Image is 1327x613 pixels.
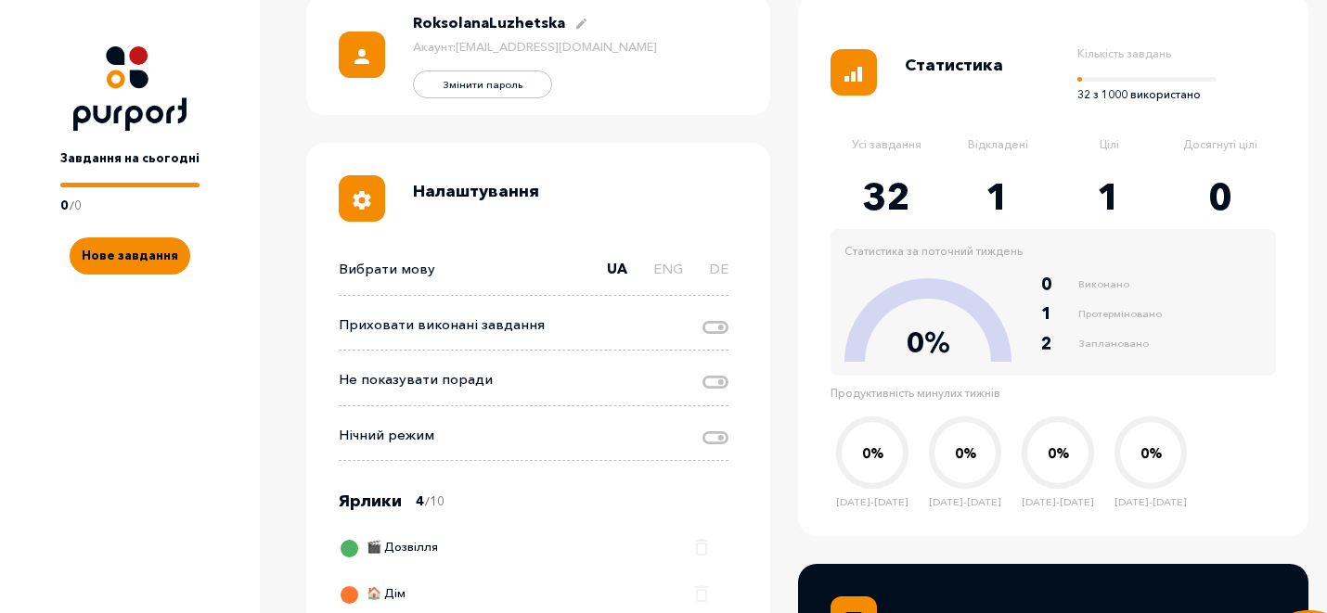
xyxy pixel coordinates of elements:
[653,259,683,295] label: ENG
[70,237,190,275] button: Create new task
[955,445,976,462] text: 0 %
[905,53,1003,78] p: Статистика
[1048,445,1069,462] text: 0 %
[1165,136,1276,173] p: Досягнуті цілі
[942,169,1053,224] p: 1
[1041,272,1074,297] div: 0
[1077,86,1217,103] p: 32 з 1000 використано
[339,489,402,514] p: Ярлики
[339,425,434,446] p: Нічний режим
[60,197,68,215] p: 0
[709,259,728,295] label: DE
[1140,445,1162,462] text: 0 %
[1109,494,1192,510] p: [DATE]-[DATE]
[685,580,705,600] button: Delete label
[413,11,565,33] p: RoksolanaLuzhetska
[413,38,657,57] p: Акаунт : [EMAIL_ADDRESS][DOMAIN_NAME]
[1078,276,1129,292] span: Виконано
[70,214,190,275] a: Create new task
[923,494,1007,510] p: [DATE]-[DATE]
[60,131,200,214] a: Завдання на сьогодні0/0
[413,70,552,98] button: Edit password
[413,179,539,204] p: Налаштування
[339,369,493,390] p: Не показувати поради
[339,259,435,280] p: Вибрати мову
[425,492,444,511] p: / 10
[1078,336,1149,351] span: Заплановано
[73,46,187,131] img: Logo icon
[1041,331,1074,356] div: 2
[1053,136,1165,173] p: Цілі
[416,492,423,526] p: 4
[1016,494,1100,510] p: [DATE]-[DATE]
[607,259,627,295] label: UA
[74,197,82,215] p: 0
[942,136,1053,173] p: Відкладені
[82,248,178,262] span: Нове завдання
[60,149,200,168] p: Завдання на сьогодні
[339,314,545,336] p: Приховати виконані завдання
[70,197,74,215] p: /
[1041,301,1074,326] div: 1
[831,169,942,224] p: 32
[1165,169,1276,224] p: 0
[844,243,1023,260] p: Статистика за поточний тиждень
[1053,169,1165,224] p: 1
[343,533,438,570] div: 🎬 Дозвілля
[1078,306,1162,322] span: Протерміновано
[831,385,1202,402] p: Продуктивність минулих тижнів
[831,494,914,510] p: [DATE]-[DATE]
[831,136,942,173] p: Усі завдання
[862,445,883,462] text: 0 %
[882,322,974,364] p: 0 %
[685,533,705,554] button: Delete label
[1077,45,1217,62] p: Кількість завдань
